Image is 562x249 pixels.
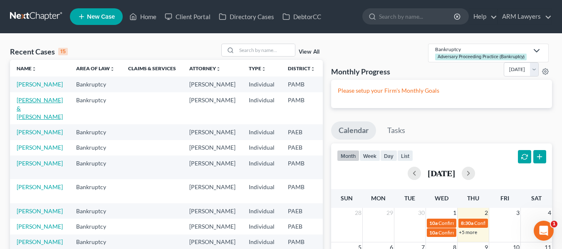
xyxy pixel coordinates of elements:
[331,67,390,76] h3: Monthly Progress
[17,223,63,230] a: [PERSON_NAME]
[69,92,121,124] td: Bankruptcy
[242,92,281,124] td: Individual
[331,121,376,140] a: Calendar
[515,208,520,218] span: 3
[281,179,322,203] td: PAMB
[379,9,455,24] input: Search by name...
[547,208,552,218] span: 4
[183,140,242,155] td: [PERSON_NAME]
[69,140,121,155] td: Bankruptcy
[534,221,554,241] iframe: Intercom live chat
[242,140,281,155] td: Individual
[438,220,534,226] span: Confirmation Hearing for [PERSON_NAME]
[17,238,63,245] a: [PERSON_NAME]
[242,203,281,219] td: Individual
[551,221,557,227] span: 1
[498,9,552,24] a: ARM Lawyers
[500,195,509,202] span: Fri
[461,220,473,226] span: 8:30a
[417,208,426,218] span: 30
[17,207,63,214] a: [PERSON_NAME]
[261,67,266,71] i: unfold_more
[322,219,364,234] td: 13
[354,208,362,218] span: 28
[58,48,68,55] div: 15
[69,124,121,140] td: Bankruptcy
[183,219,242,234] td: [PERSON_NAME]
[87,14,115,20] span: New Case
[428,169,455,178] h2: [DATE]
[322,179,364,203] td: 13
[299,49,319,55] a: View All
[17,65,37,71] a: Nameunfold_more
[288,65,315,71] a: Districtunfold_more
[69,219,121,234] td: Bankruptcy
[281,203,322,219] td: PAEB
[237,44,295,56] input: Search by name...
[183,92,242,124] td: [PERSON_NAME]
[183,179,242,203] td: [PERSON_NAME]
[17,81,63,88] a: [PERSON_NAME]
[281,155,322,179] td: PAMB
[69,179,121,203] td: Bankruptcy
[469,9,497,24] a: Help
[397,150,413,161] button: list
[278,9,325,24] a: DebtorCC
[32,67,37,71] i: unfold_more
[338,86,545,95] p: Please setup your Firm's Monthly Goals
[310,67,315,71] i: unfold_more
[386,208,394,218] span: 29
[371,195,386,202] span: Mon
[380,150,397,161] button: day
[76,65,115,71] a: Area of Lawunfold_more
[281,124,322,140] td: PAEB
[69,203,121,219] td: Bankruptcy
[242,179,281,203] td: Individual
[322,140,364,155] td: 13
[322,124,364,140] td: 13
[435,195,448,202] span: Wed
[380,121,413,140] a: Tasks
[216,67,221,71] i: unfold_more
[337,150,359,161] button: month
[281,76,322,92] td: PAMB
[341,195,353,202] span: Sun
[242,219,281,234] td: Individual
[17,96,63,120] a: [PERSON_NAME] & [PERSON_NAME]
[242,124,281,140] td: Individual
[121,60,183,76] th: Claims & Services
[459,229,477,235] a: +5 more
[17,183,63,190] a: [PERSON_NAME]
[322,92,364,124] td: 13
[242,155,281,179] td: Individual
[281,92,322,124] td: PAMB
[429,220,438,226] span: 10a
[322,203,364,219] td: 13
[183,203,242,219] td: [PERSON_NAME]
[161,9,215,24] a: Client Portal
[322,155,364,179] td: 13
[281,219,322,234] td: PAEB
[69,155,121,179] td: Bankruptcy
[435,46,528,53] div: Bankruptcy
[17,128,63,136] a: [PERSON_NAME]
[10,47,68,57] div: Recent Cases
[125,9,161,24] a: Home
[189,65,221,71] a: Attorneyunfold_more
[69,76,121,92] td: Bankruptcy
[359,150,380,161] button: week
[531,195,542,202] span: Sat
[438,229,534,236] span: Confirmation Hearing for [PERSON_NAME]
[435,54,527,60] div: Adversary Proceeding Practice (Bankruptcy)
[215,9,278,24] a: Directory Cases
[322,76,364,92] td: 13
[17,160,63,167] a: [PERSON_NAME]
[467,195,479,202] span: Thu
[242,76,281,92] td: Individual
[484,208,489,218] span: 2
[281,140,322,155] td: PAEB
[452,208,457,218] span: 1
[110,67,115,71] i: unfold_more
[183,124,242,140] td: [PERSON_NAME]
[404,195,415,202] span: Tue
